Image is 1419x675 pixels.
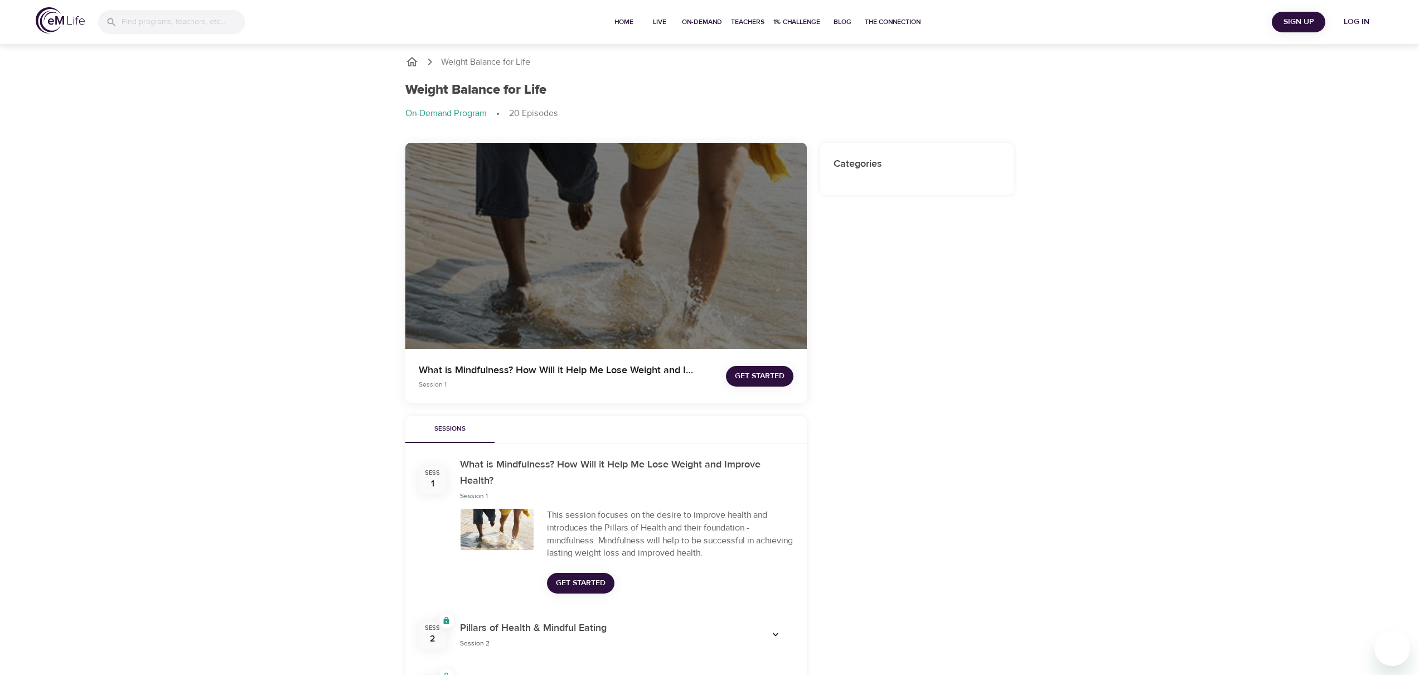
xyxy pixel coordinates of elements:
span: Blog [829,16,856,28]
h6: What is Mindfulness? How Will it Help Me Lose Weight and Improve Health? [460,457,793,489]
span: 1% Challenge [773,16,820,28]
span: Sign Up [1276,15,1321,29]
span: Get Started [735,369,784,383]
p: What is Mindfulness? How Will it Help Me Lose Weight and Improve Health? [419,363,696,378]
div: 2 [430,633,435,645]
img: logo [36,7,85,33]
iframe: Button to launch messaging window [1374,630,1410,666]
input: Find programs, teachers, etc... [122,10,245,34]
p: On-Demand Program [405,107,487,120]
p: Weight Balance for Life [441,56,530,69]
span: Session 2 [460,639,490,648]
h6: Pillars of Health & Mindful Eating [460,620,607,637]
span: Log in [1334,15,1379,29]
button: Sign Up [1272,12,1325,32]
span: Sessions [412,423,488,435]
p: 20 Episodes [509,107,558,120]
button: Get Started [726,366,793,387]
div: Sess [425,469,440,478]
h6: Categories [834,156,1001,172]
span: Live [646,16,673,28]
div: 1 [431,478,434,490]
nav: breadcrumb [405,55,1014,69]
span: Get Started [556,576,606,590]
span: On-Demand [682,16,722,28]
button: Log in [1330,12,1383,32]
span: Teachers [731,16,764,28]
div: Sess [425,624,440,633]
span: Session 1 [460,491,488,500]
button: Get Started [547,573,614,594]
h1: Weight Balance for Life [405,82,546,98]
p: Session 1 [419,379,696,389]
span: The Connection [865,16,921,28]
span: Home [611,16,637,28]
nav: breadcrumb [405,107,1014,120]
div: This session focuses on the desire to improve health and introduces the Pillars of Health and the... [547,509,793,560]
